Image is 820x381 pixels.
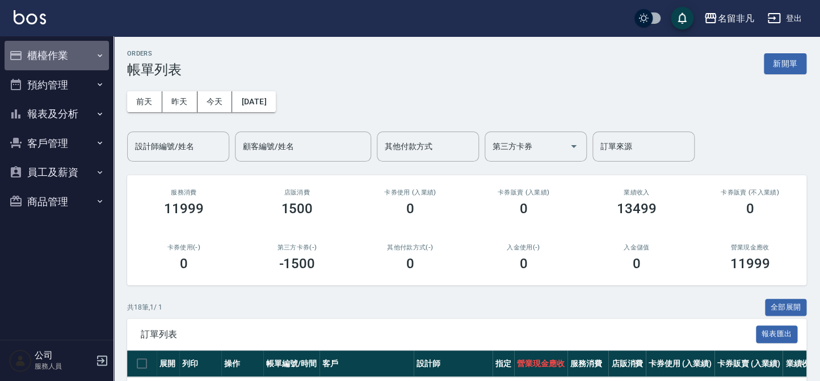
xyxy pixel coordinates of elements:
[127,50,182,57] h2: ORDERS
[633,256,641,272] h3: 0
[519,201,527,217] h3: 0
[608,350,646,377] th: 店販消費
[707,189,793,196] h2: 卡券販賣 (不入業績)
[5,129,109,158] button: 客戶管理
[35,361,92,371] p: 服務人員
[764,58,806,69] a: 新開單
[5,187,109,217] button: 商品管理
[617,201,657,217] h3: 13499
[717,11,754,26] div: 名留非凡
[141,244,227,251] h2: 卡券使用(-)
[594,189,680,196] h2: 業績收入
[164,201,204,217] h3: 11999
[127,302,162,312] p: 共 18 筆, 1 / 1
[162,91,197,112] button: 昨天
[406,256,414,272] h3: 0
[279,256,315,272] h3: -1500
[5,99,109,129] button: 報表及分析
[319,350,414,377] th: 客戶
[714,350,783,377] th: 卡券販賣 (入業績)
[765,299,807,316] button: 全部展開
[493,350,514,377] th: 指定
[197,91,233,112] button: 今天
[707,244,793,251] h2: 營業現金應收
[567,350,609,377] th: 服務消費
[756,325,798,343] button: 報表匯出
[5,41,109,70] button: 櫃檯作業
[127,62,182,78] h3: 帳單列表
[671,7,693,29] button: save
[9,349,32,372] img: Person
[414,350,493,377] th: 設計師
[263,350,319,377] th: 帳單編號/時間
[514,350,567,377] th: 營業現金應收
[5,158,109,187] button: 員工及薪資
[179,350,221,377] th: 列印
[5,70,109,100] button: 預約管理
[367,244,453,251] h2: 其他付款方式(-)
[14,10,46,24] img: Logo
[763,8,806,29] button: 登出
[481,189,567,196] h2: 卡券販賣 (入業績)
[254,244,340,251] h2: 第三方卡券(-)
[565,137,583,155] button: Open
[232,91,275,112] button: [DATE]
[281,201,313,217] h3: 1500
[35,350,92,361] h5: 公司
[730,256,769,272] h3: 11999
[481,244,567,251] h2: 入金使用(-)
[594,244,680,251] h2: 入金儲值
[519,256,527,272] h3: 0
[254,189,340,196] h2: 店販消費
[756,328,798,339] a: 報表匯出
[746,201,754,217] h3: 0
[221,350,263,377] th: 操作
[699,7,758,30] button: 名留非凡
[157,350,179,377] th: 展開
[406,201,414,217] h3: 0
[141,329,756,340] span: 訂單列表
[180,256,188,272] h3: 0
[367,189,453,196] h2: 卡券使用 (入業績)
[127,91,162,112] button: 前天
[783,350,820,377] th: 業績收入
[646,350,714,377] th: 卡券使用 (入業績)
[141,189,227,196] h3: 服務消費
[764,53,806,74] button: 新開單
